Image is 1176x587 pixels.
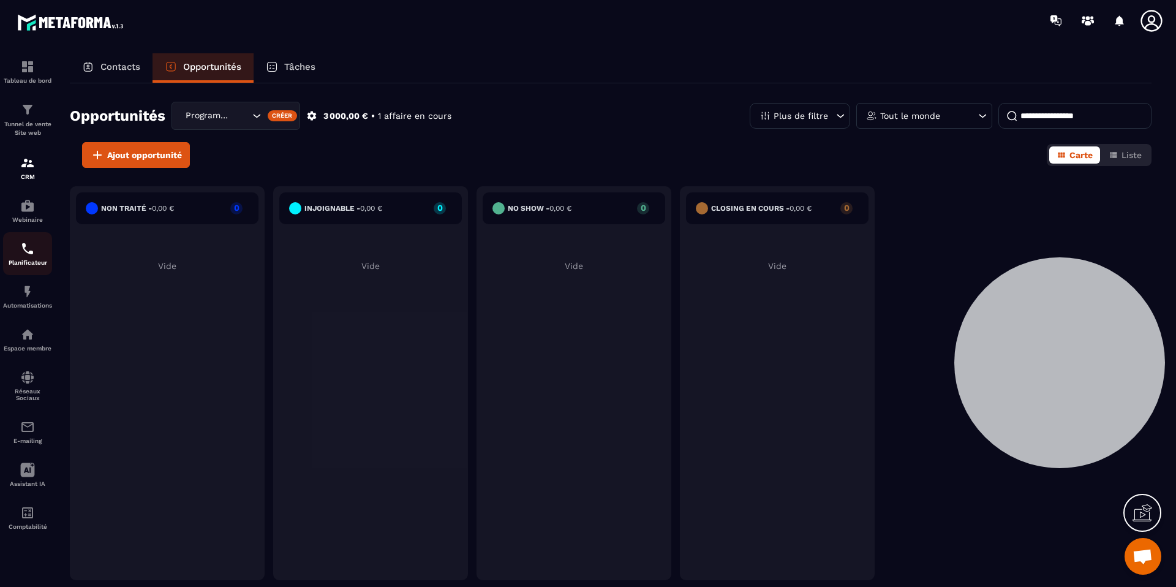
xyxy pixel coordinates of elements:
img: logo [17,11,127,34]
a: emailemailE-mailing [3,411,52,453]
span: 0,00 € [152,204,174,213]
img: accountant [20,506,35,520]
a: Opportunités [153,53,254,83]
div: Search for option [171,102,300,130]
p: Vide [686,261,869,271]
p: Comptabilité [3,523,52,530]
span: Programme Ariane [183,109,237,123]
button: Ajout opportunité [82,142,190,168]
p: • [371,110,375,122]
p: Contacts [100,61,140,72]
a: schedulerschedulerPlanificateur [3,232,52,275]
span: 0,00 € [790,204,812,213]
input: Search for option [237,109,249,123]
p: 0 [434,203,446,212]
h6: Closing en cours - [711,204,812,213]
h6: No show - [508,204,571,213]
img: social-network [20,370,35,385]
p: Webinaire [3,216,52,223]
p: Espace membre [3,345,52,352]
p: Plus de filtre [774,112,828,120]
span: Ajout opportunité [107,149,182,161]
p: Réseaux Sociaux [3,388,52,401]
p: Automatisations [3,302,52,309]
a: automationsautomationsWebinaire [3,189,52,232]
h2: Opportunités [70,104,165,128]
img: formation [20,102,35,117]
a: Contacts [70,53,153,83]
p: Planificateur [3,259,52,266]
p: Assistant IA [3,480,52,487]
a: Tâches [254,53,328,83]
span: 0,00 € [360,204,382,213]
p: 3 000,00 € [323,110,368,122]
a: accountantaccountantComptabilité [3,496,52,539]
p: 0 [230,203,243,212]
img: automations [20,199,35,213]
div: Créer [268,110,298,121]
button: Liste [1101,146,1149,164]
span: Carte [1069,150,1093,160]
h6: Non traité - [101,204,174,213]
p: 1 affaire en cours [378,110,451,122]
p: Tout le monde [880,112,940,120]
h6: injoignable - [304,204,382,213]
button: Carte [1049,146,1100,164]
img: automations [20,327,35,342]
img: formation [20,156,35,170]
p: CRM [3,173,52,180]
a: Assistant IA [3,453,52,496]
p: Vide [483,261,665,271]
div: Ouvrir le chat [1125,538,1161,575]
p: 0 [637,203,649,212]
img: automations [20,284,35,299]
a: automationsautomationsEspace membre [3,318,52,361]
a: formationformationTableau de bord [3,50,52,93]
a: social-networksocial-networkRéseaux Sociaux [3,361,52,411]
span: 0,00 € [549,204,571,213]
img: formation [20,59,35,74]
a: formationformationTunnel de vente Site web [3,93,52,146]
a: automationsautomationsAutomatisations [3,275,52,318]
span: Liste [1121,150,1142,160]
p: Tunnel de vente Site web [3,120,52,137]
p: Opportunités [183,61,241,72]
p: Vide [76,261,258,271]
a: formationformationCRM [3,146,52,189]
p: Vide [279,261,462,271]
p: Tableau de bord [3,77,52,84]
img: email [20,420,35,434]
p: Tâches [284,61,315,72]
p: E-mailing [3,437,52,444]
p: 0 [840,203,853,212]
img: scheduler [20,241,35,256]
